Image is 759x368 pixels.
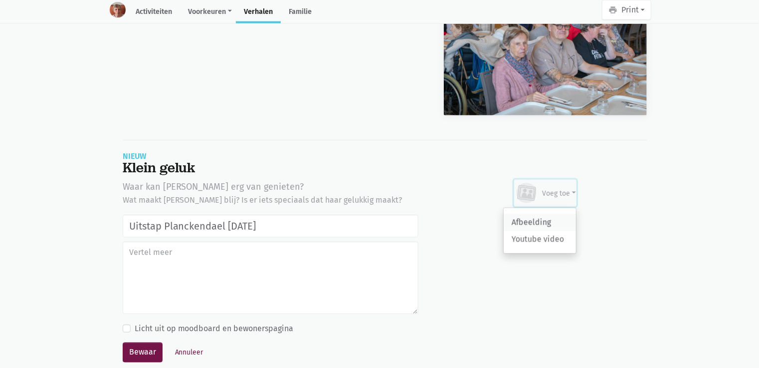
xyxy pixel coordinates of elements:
[123,152,647,160] div: Nieuw
[236,2,281,23] a: Verhalen
[123,180,418,194] div: Waar kan [PERSON_NAME] erg van genieten?
[123,343,163,363] button: Bewaar
[504,214,576,231] a: Afbeelding
[608,5,617,14] i: print
[543,188,576,199] div: Voeg toe
[281,2,320,23] a: Familie
[180,2,236,23] a: Voorkeuren
[128,2,180,23] a: Activiteiten
[171,345,208,361] button: Annuleer
[504,231,576,248] a: Youtube video
[110,2,126,18] img: resident-image
[514,180,577,207] button: Voeg toe
[135,322,294,335] label: Licht uit op moodboard en bewonerspagina
[123,194,418,207] div: Wat maakt [PERSON_NAME] blij? Is er iets speciaals dat haar gelukkig maakt?
[123,215,418,238] input: Geef een titel
[123,160,647,176] div: Klein geluk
